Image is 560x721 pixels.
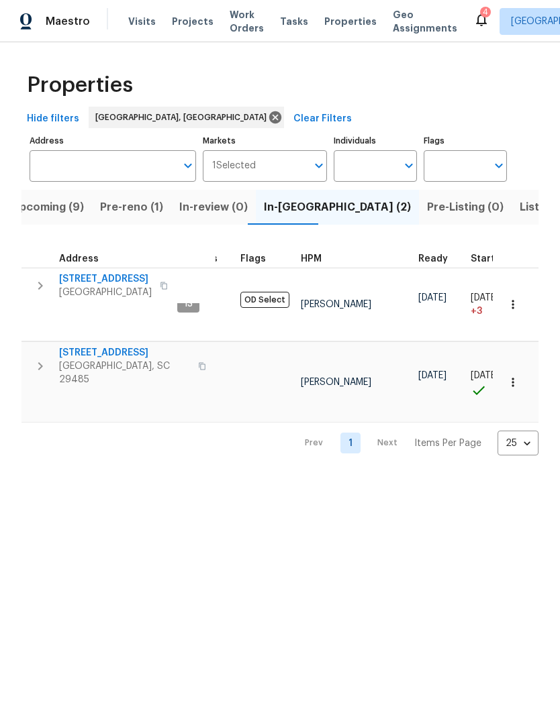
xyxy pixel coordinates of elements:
[324,15,377,28] span: Properties
[301,378,371,387] span: [PERSON_NAME]
[465,268,512,341] td: Project started 3 days late
[471,293,499,302] span: [DATE]
[59,359,190,386] span: [GEOGRAPHIC_DATA], SC 29485
[424,137,507,145] label: Flags
[471,371,499,380] span: [DATE]
[172,15,214,28] span: Projects
[21,107,85,131] button: Hide filters
[46,15,90,28] span: Maestro
[301,300,371,309] span: [PERSON_NAME]
[59,286,152,299] span: [GEOGRAPHIC_DATA]
[179,156,197,175] button: Open
[414,437,481,450] p: Items Per Page
[418,254,460,264] div: Earliest renovation start date (first business day after COE or Checkout)
[59,272,152,286] span: [STREET_ADDRESS]
[288,107,357,131] button: Clear Filters
[179,298,198,310] span: 13
[95,111,272,124] span: [GEOGRAPHIC_DATA], [GEOGRAPHIC_DATA]
[280,17,308,26] span: Tasks
[393,8,457,35] span: Geo Assignments
[471,254,495,264] span: Start
[471,304,482,318] span: + 3
[310,156,328,175] button: Open
[27,78,133,92] span: Properties
[100,198,163,217] span: Pre-reno (1)
[230,8,264,35] span: Work Orders
[418,293,447,302] span: [DATE]
[128,15,156,28] span: Visits
[89,107,284,128] div: [GEOGRAPHIC_DATA], [GEOGRAPHIC_DATA]
[27,111,79,127] span: Hide filters
[418,254,448,264] span: Ready
[489,156,508,175] button: Open
[59,346,190,359] span: [STREET_ADDRESS]
[427,198,504,217] span: Pre-Listing (0)
[465,342,512,423] td: Project started on time
[400,156,418,175] button: Open
[30,137,196,145] label: Address
[301,254,322,264] span: HPM
[240,292,289,308] span: OD Select
[264,198,411,217] span: In-[GEOGRAPHIC_DATA] (2)
[212,160,256,172] span: 1 Selected
[293,111,352,127] span: Clear Filters
[334,137,417,145] label: Individuals
[340,433,361,453] a: Goto page 1
[59,254,99,264] span: Address
[11,198,84,217] span: Upcoming (9)
[179,198,248,217] span: In-review (0)
[292,431,539,455] nav: Pagination Navigation
[471,254,507,264] div: Actual renovation start date
[498,426,539,461] div: 25
[203,137,328,145] label: Markets
[418,371,447,380] span: [DATE]
[240,254,266,264] span: Flags
[483,5,488,19] div: 4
